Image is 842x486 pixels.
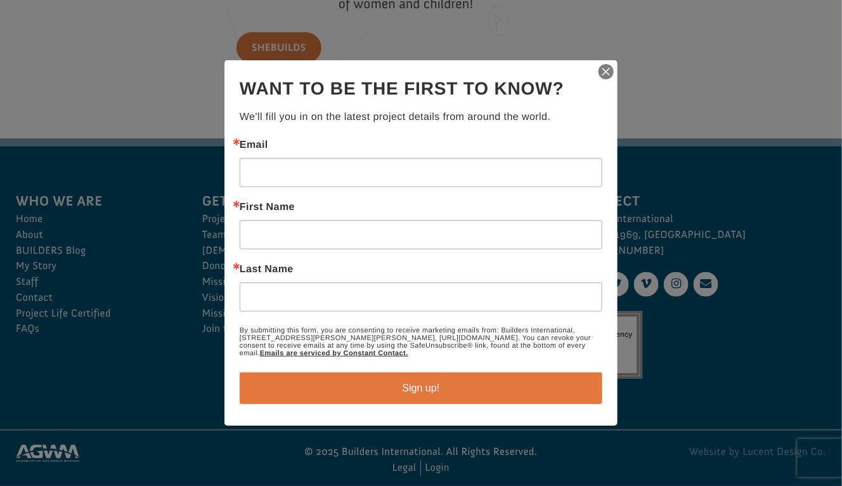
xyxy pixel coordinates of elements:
[240,327,602,357] p: By submitting this form, you are consenting to receive marketing emails from: Builders Internatio...
[23,13,174,38] div: Jeremy&Faith G. donated $50
[179,25,236,48] button: Donate
[34,51,129,60] span: Tulsa , [GEOGRAPHIC_DATA]
[240,110,602,125] p: We'll fill you in on the latest project details from around the world.
[240,76,602,102] h2: Want to be the first to know?
[30,39,207,48] strong: Project Rescue: [GEOGRAPHIC_DATA] Safe House
[23,27,33,37] img: emoji confettiBall
[240,202,602,213] label: First Name
[23,51,32,60] img: US.png
[240,140,602,150] label: Email
[23,39,174,48] div: to
[597,63,615,81] img: ctct-close-x.svg
[240,265,602,275] label: Last Name
[260,350,408,357] a: Emails are serviced by Constant Contact.
[240,372,602,404] button: Sign up!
